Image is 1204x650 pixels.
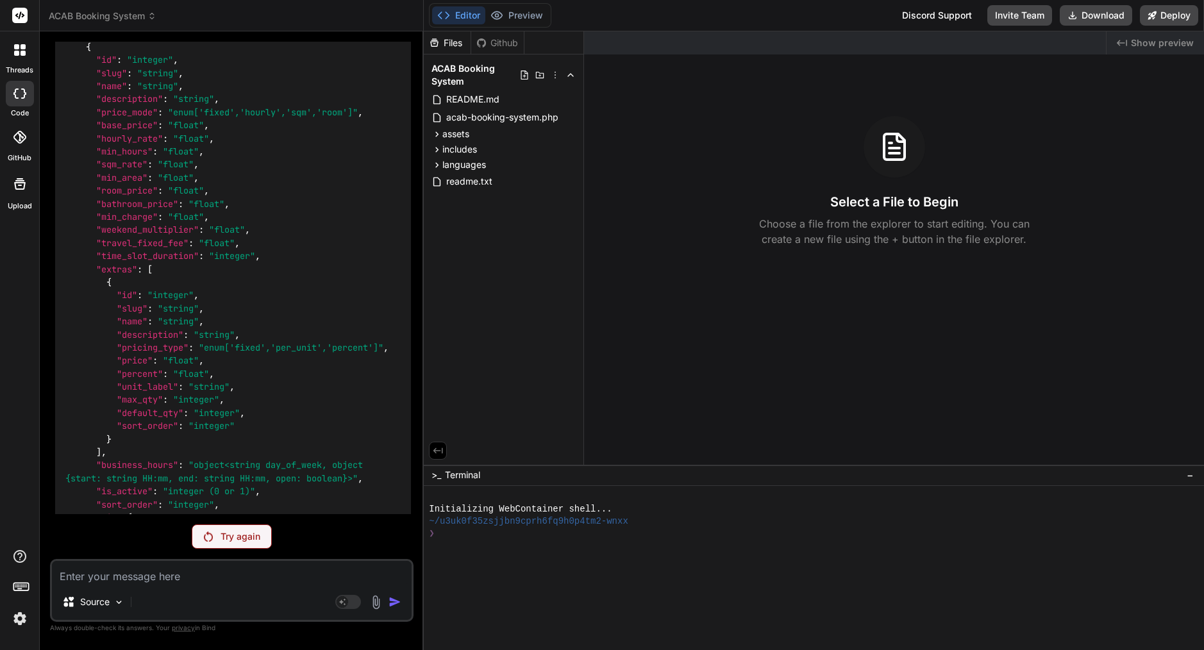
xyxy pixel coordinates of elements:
span: "integer" [147,290,194,301]
div: Files [424,37,471,49]
span: "float" [163,355,199,367]
span: : [178,198,183,210]
span: "enum['fixed','per_unit','percent']" [199,342,383,353]
span: "float" [168,120,204,131]
span: : [147,315,153,327]
span: ] [96,446,101,458]
div: Github [471,37,524,49]
span: "price" [117,355,153,367]
span: "bathroom_price" [96,198,178,210]
span: { [106,276,112,288]
button: Editor [432,6,485,24]
span: "string" [173,94,214,105]
span: , [204,211,209,222]
span: [ [147,263,153,275]
span: : [158,185,163,197]
label: threads [6,65,33,76]
span: "float" [209,224,245,236]
span: "float" [188,198,224,210]
span: : [158,211,163,222]
img: icon [389,596,401,608]
span: , [199,355,204,367]
span: , [219,394,224,406]
span: "string" [194,329,235,340]
span: , [199,303,204,314]
span: , [178,80,183,92]
span: "base_price" [96,120,158,131]
span: acab-booking-system.php [445,110,560,125]
label: GitHub [8,153,31,163]
span: readme.txt [445,174,494,189]
div: Discord Support [894,5,980,26]
span: "room_price" [96,185,158,197]
span: , [235,237,240,249]
span: "string" [137,80,178,92]
span: : [137,263,142,275]
span: : [158,106,163,118]
span: "slug" [96,67,127,79]
span: "integer (0 or 1)" [163,486,255,497]
span: , [178,67,183,79]
span: : [153,486,158,497]
span: "price_mode" [96,106,158,118]
span: : [183,407,188,419]
span: , [255,486,260,497]
span: "integer" [209,251,255,262]
span: "weekend_multiplier" [96,224,199,236]
span: , [358,472,363,484]
button: Download [1060,5,1132,26]
span: "float" [199,237,235,249]
span: languages [442,158,486,171]
span: { [86,41,91,53]
span: "pricing_type" [117,342,188,353]
span: "integer" [188,421,235,432]
span: , [240,407,245,419]
span: : [147,159,153,171]
span: "string" [158,303,199,314]
span: , [194,159,199,171]
span: : [163,394,168,406]
span: ACAB Booking System [49,10,156,22]
img: Retry [204,531,213,542]
span: "min_area" [96,172,147,183]
span: : [183,329,188,340]
span: "description" [96,94,163,105]
span: , [199,146,204,157]
span: Initializing WebContainer shell... [429,503,612,515]
span: "string" [188,381,230,392]
span: ❯ [429,528,434,540]
span: "string" [158,315,199,327]
span: "float" [168,185,204,197]
button: Invite Team [987,5,1052,26]
span: : [178,421,183,432]
span: , [224,198,230,210]
img: settings [9,608,31,629]
span: "slug" [117,303,147,314]
span: "name" [117,315,147,327]
span: "integer" [168,499,214,510]
span: : [153,355,158,367]
span: "time_slot_duration" [96,251,199,262]
span: "description" [117,329,183,340]
span: "extras" [96,263,137,275]
span: "float" [173,368,209,379]
span: : [147,172,153,183]
span: >_ [431,469,441,481]
span: "default_qty" [117,407,183,419]
p: Always double-check its answers. Your in Bind [50,622,414,634]
span: , [235,329,240,340]
span: "unit_label" [117,381,178,392]
span: "object<string day_of_week, object {start: string HH:mm, end: string HH:mm, open: boolean}>" [65,460,368,484]
span: "integer" [173,394,219,406]
span: : [199,224,204,236]
span: README.md [445,92,501,107]
img: Pick Models [113,597,124,608]
span: : [153,146,158,157]
span: , [383,342,389,353]
span: : [188,342,194,353]
p: Try again [221,530,260,543]
span: Terminal [445,469,480,481]
span: "hourly_rate" [96,133,163,144]
button: Deploy [1140,5,1198,26]
span: : [158,120,163,131]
